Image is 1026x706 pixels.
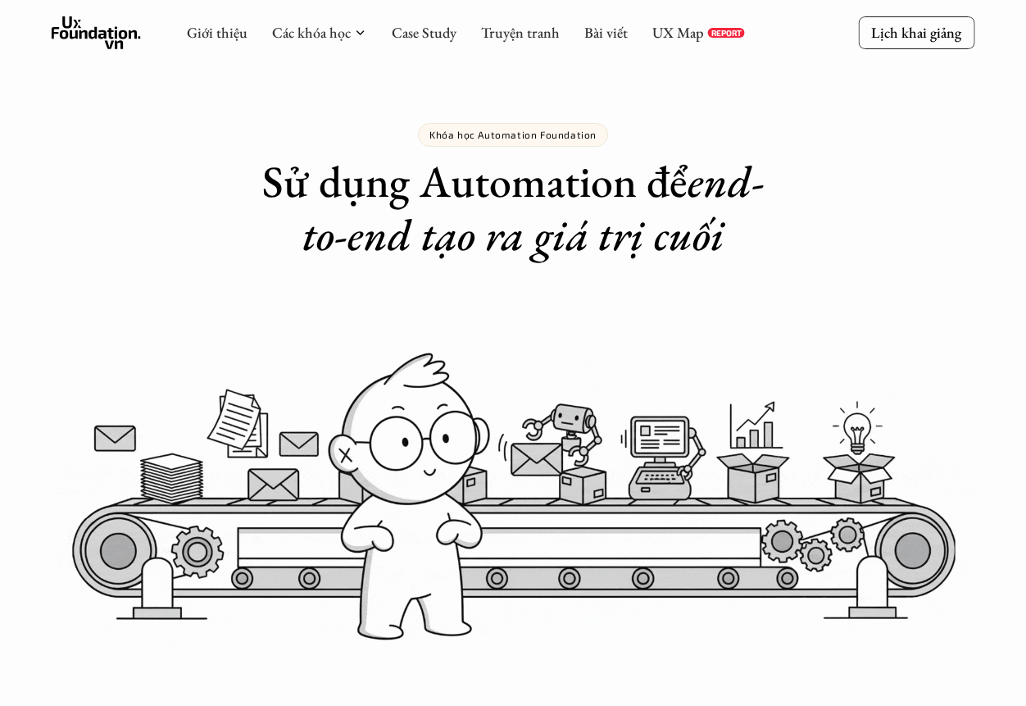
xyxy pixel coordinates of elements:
a: Lịch khai giảng [858,16,974,48]
p: Lịch khai giảng [871,23,961,42]
a: Truyện tranh [481,23,560,42]
a: REPORT [708,28,745,38]
a: UX Map [652,23,704,42]
em: end-to-end tạo ra giá trị cuối [302,153,765,263]
a: Bài viết [584,23,628,42]
p: Khóa học Automation Foundation [429,129,597,140]
a: Case Study [392,23,456,42]
p: REPORT [711,28,742,38]
a: Giới thiệu [187,23,247,42]
a: Các khóa học [272,23,351,42]
h1: Sử dụng Automation để [246,155,779,262]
